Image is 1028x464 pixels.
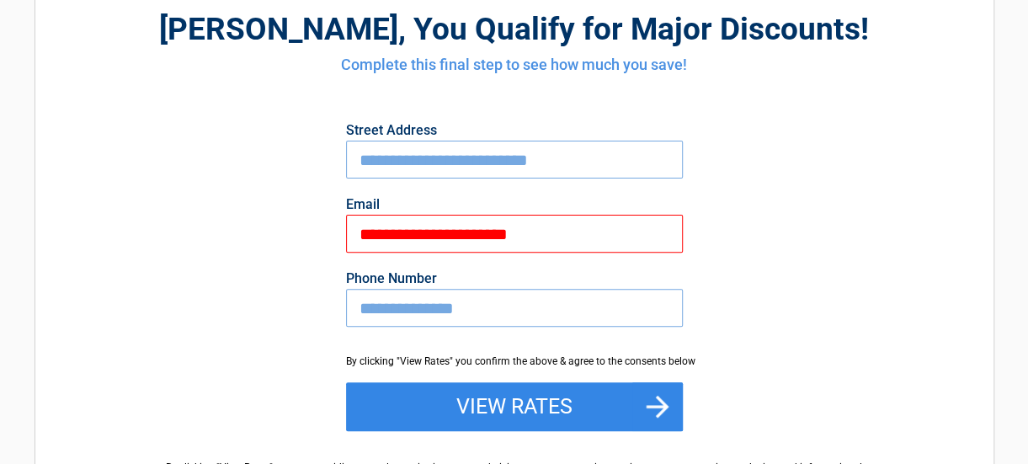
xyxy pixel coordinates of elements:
[128,8,901,50] h2: , You Qualify for Major Discounts!
[159,11,398,47] span: [PERSON_NAME]
[128,54,901,76] h4: Complete this final step to see how much you save!
[346,124,683,137] label: Street Address
[346,382,683,431] button: View Rates
[346,272,683,285] label: Phone Number
[346,354,683,369] div: By clicking "View Rates" you confirm the above & agree to the consents below
[346,198,683,211] label: Email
